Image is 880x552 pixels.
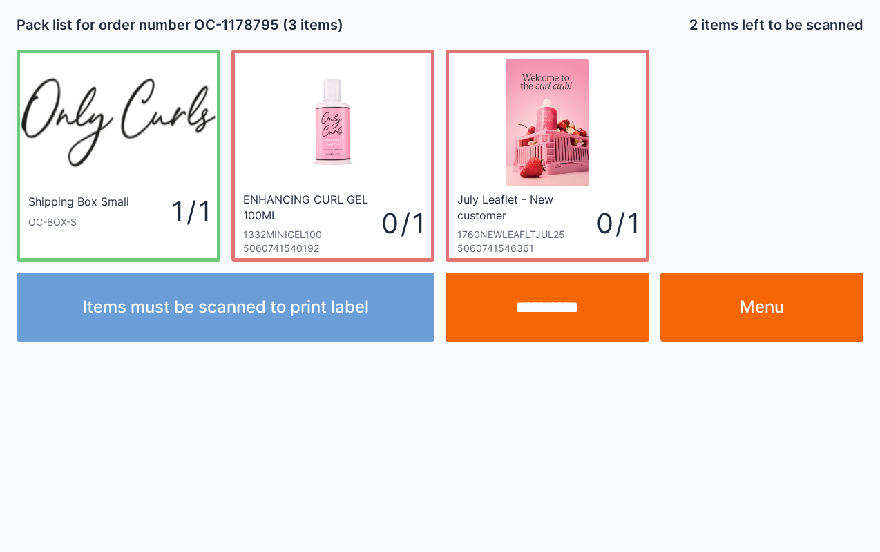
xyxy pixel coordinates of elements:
[28,194,129,210] div: Shipping Box Small
[243,228,382,241] div: 1332MINIGEL100
[596,204,638,243] div: 0 / 1
[689,15,863,34] h2: 2 items left to be scanned
[17,50,220,262] a: Shipping Box SmallOC-BOX-S1 / 1
[457,241,596,255] div: 5060741546361
[17,15,434,34] h2: Pack list for order number OC-1178795 (3 items)
[506,59,589,186] img: Screenshot-86.png
[660,273,864,342] a: Menu
[381,204,423,243] div: 0 / 1
[133,192,209,231] div: 1 / 1
[243,192,379,222] div: ENHANCING CURL GEL 100ML
[20,59,217,186] img: oc_200x.webp
[446,50,649,262] a: July Leaflet - New customer1760NEWLEAFLTJUL2550607415463610 / 1
[231,50,435,262] a: ENHANCING CURL GEL 100ML1332MINIGEL10050607415401920 / 1
[243,241,382,255] div: 5060741540192
[269,59,396,186] img: enhancing_curl_gel_copy_1200x.jpg
[28,215,133,229] div: OC-BOX-S
[457,192,593,222] div: July Leaflet - New customer
[457,228,596,241] div: 1760NEWLEAFLTJUL25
